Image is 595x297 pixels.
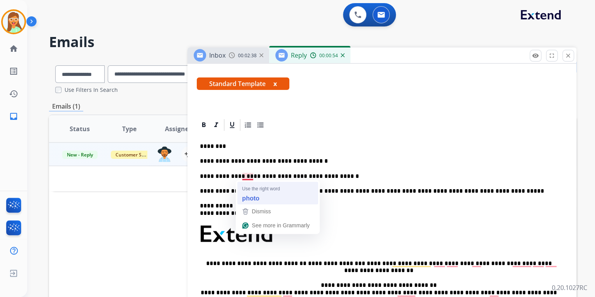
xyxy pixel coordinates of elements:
div: Underline [226,119,238,131]
img: agent-avatar [157,146,172,162]
span: Inbox [209,51,226,60]
mat-icon: fullscreen [548,52,555,59]
img: avatar [3,11,24,33]
span: 00:00:54 [319,53,338,59]
p: 0.20.1027RC [552,283,587,292]
mat-icon: inbox [9,112,18,121]
mat-icon: home [9,44,18,53]
span: 00:02:38 [238,53,257,59]
button: x [273,79,277,88]
span: Customer Support [111,151,161,159]
span: Reply [291,51,307,60]
h2: Emails [49,34,576,50]
div: Bullet List [255,119,266,131]
div: Bold [198,119,210,131]
mat-icon: history [9,89,18,98]
span: Standard Template [197,77,289,90]
p: Emails (1) [49,102,83,111]
span: New - Reply [62,151,98,159]
div: Italic [210,119,222,131]
span: Assignee [165,124,192,134]
mat-icon: close [565,52,572,59]
div: Ordered List [242,119,254,131]
label: Use Filters In Search [65,86,118,94]
span: Status [70,124,90,134]
mat-icon: remove_red_eye [532,52,539,59]
mat-icon: person_add [184,149,194,159]
mat-icon: list_alt [9,67,18,76]
span: Type [122,124,136,134]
